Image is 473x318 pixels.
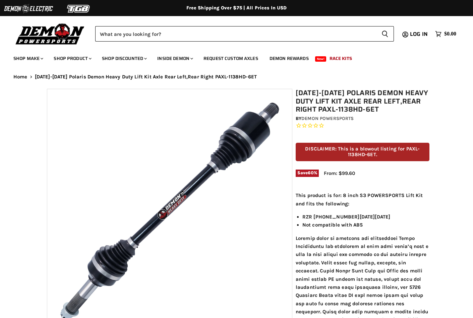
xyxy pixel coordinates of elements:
[296,89,429,114] h1: [DATE]-[DATE] Polaris Demon Heavy Duty Lift Kit Axle Rear Left,Rear Right PAXL-1138HD-6ET
[308,170,313,175] span: 60
[296,115,429,122] div: by
[301,116,354,121] a: Demon Powersports
[152,52,197,65] a: Inside Demon
[296,122,429,129] span: Rated 0.0 out of 5 stars 0 reviews
[13,74,27,80] a: Home
[35,74,257,80] span: [DATE]-[DATE] Polaris Demon Heavy Duty Lift Kit Axle Rear Left,Rear Right PAXL-1138HD-6ET
[407,31,432,37] a: Log in
[8,52,47,65] a: Shop Make
[13,22,87,46] img: Demon Powersports
[315,56,327,62] span: New!
[54,2,104,15] img: TGB Logo 2
[324,52,357,65] a: Race Kits
[296,191,429,208] p: This product is for: 8 inch S3 POWERSPORTS Lift Kit and fits the following:
[264,52,314,65] a: Demon Rewards
[410,30,428,38] span: Log in
[97,52,151,65] a: Shop Discounted
[8,49,455,65] ul: Main menu
[198,52,263,65] a: Request Custom Axles
[49,52,96,65] a: Shop Product
[302,221,429,229] li: Not compatible with ABS
[296,170,319,177] span: Save %
[3,2,54,15] img: Demon Electric Logo 2
[302,213,429,221] li: RZR [PHONE_NUMBER][DATE][DATE]
[376,26,394,42] button: Search
[324,170,355,176] span: From: $99.60
[432,29,460,39] a: $0.00
[95,26,376,42] input: Search
[95,26,394,42] form: Product
[296,143,429,161] p: DISCLAIMER: This is a blowout listing for PAXL-1138HD-6ET.
[444,31,456,37] span: $0.00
